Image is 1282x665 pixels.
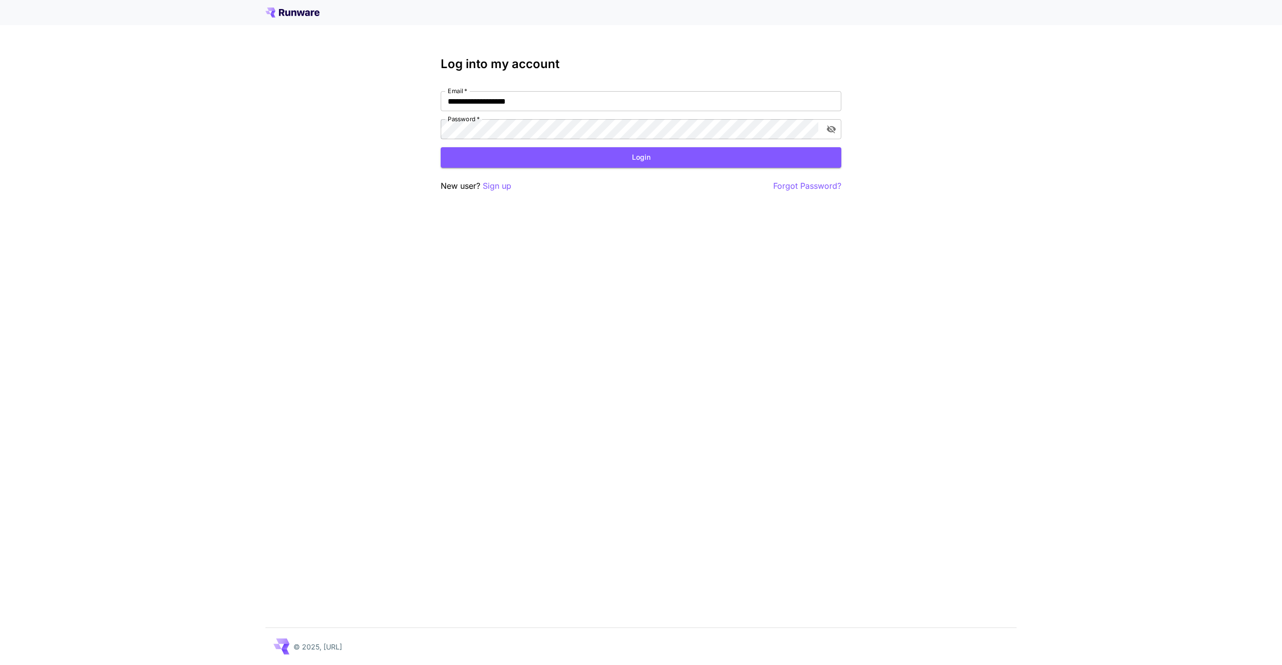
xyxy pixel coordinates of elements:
p: New user? [441,180,511,192]
button: toggle password visibility [822,120,840,138]
button: Forgot Password? [773,180,841,192]
h3: Log into my account [441,57,841,71]
button: Login [441,147,841,168]
button: Sign up [483,180,511,192]
label: Email [448,87,467,95]
p: © 2025, [URL] [293,641,342,652]
label: Password [448,115,480,123]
